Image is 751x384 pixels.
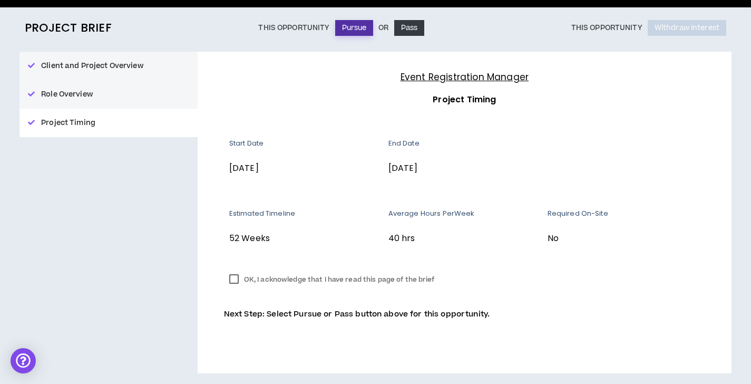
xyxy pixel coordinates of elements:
button: Pass [394,20,425,36]
div: Open Intercom Messenger [11,348,36,373]
h4: Event Registration Manager [224,70,705,84]
button: Role Overview [19,80,198,109]
p: This Opportunity [571,24,642,32]
p: 40 hrs [388,232,540,245]
p: End Date [388,139,540,148]
p: Estimated Timeline [229,209,381,218]
p: [DATE] [229,161,381,175]
button: Withdraw Interest [648,20,726,36]
h2: Project Brief [25,21,112,35]
button: Pursue [335,20,374,36]
p: [DATE] [388,161,540,175]
p: Next Step: Select Pursue or Pass button above for this opportunity. [224,309,705,320]
p: This Opportunity [258,24,329,32]
p: Or [378,24,388,32]
button: Client and Project Overview [19,52,198,80]
p: Required On-Site [548,209,705,218]
p: Start Date [229,139,381,148]
p: Average Hours Per Week [388,209,540,218]
p: 52 Weeks [229,232,381,245]
h3: Project Timing [224,93,705,107]
p: No [548,232,705,245]
label: OK, I acknowledge that I have read this page of the brief [224,272,440,287]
